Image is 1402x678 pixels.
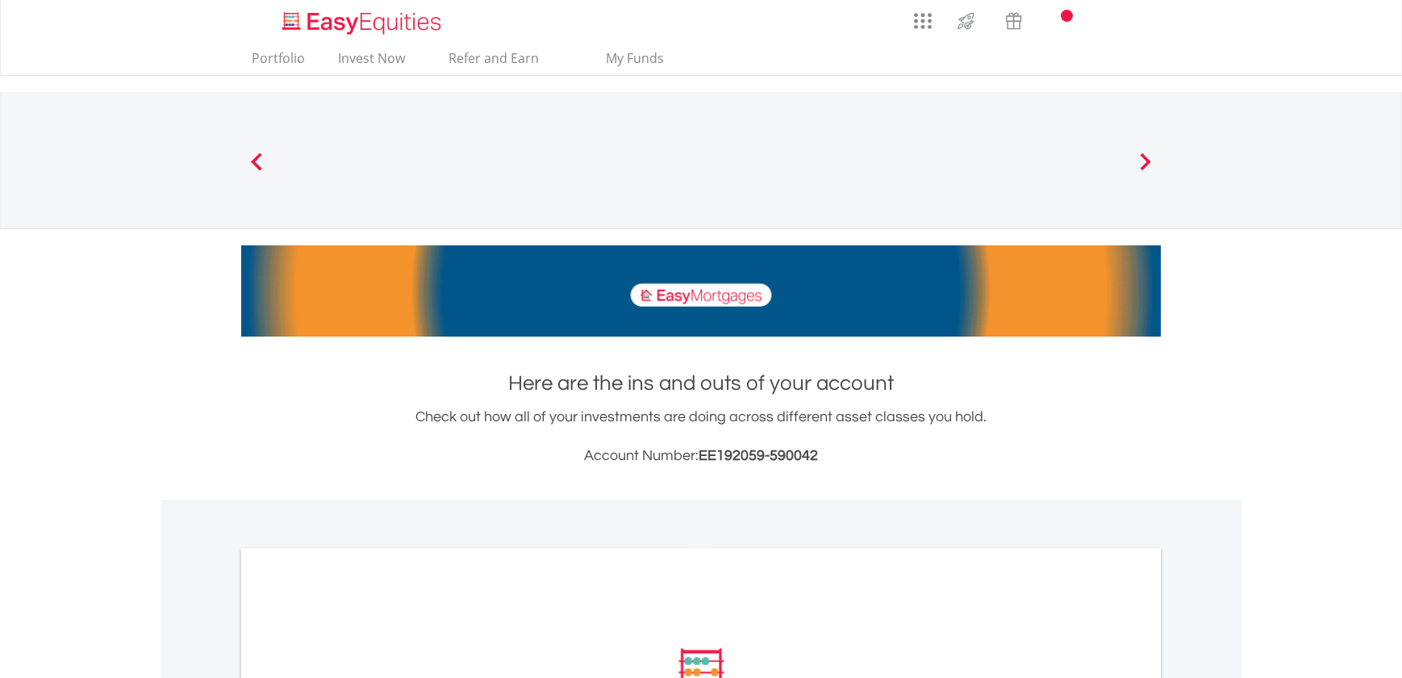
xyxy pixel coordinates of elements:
img: grid-menu-icon.svg [914,12,932,30]
a: Home page [276,4,448,36]
a: FAQ's and Support [1079,4,1120,36]
h3: Account Number: [241,445,1161,467]
a: My Profile [1120,4,1161,40]
img: EasyEquities_Logo.png [279,10,448,36]
span: My Funds [582,48,687,69]
img: thrive-v2.svg [953,8,979,34]
div: Check out how all of your investments are doing across different asset classes you hold. [241,406,1161,467]
img: EasyMortage Promotion Banner [241,245,1161,337]
a: Refer and Earn [432,50,555,75]
a: Vouchers [990,4,1037,34]
img: vouchers-v2.svg [1000,8,1027,34]
h1: Here are the ins and outs of your account [241,369,1161,398]
span: Refer and Earn [449,49,539,67]
span: EE192059-590042 [699,448,818,463]
a: Notifications [1037,4,1079,36]
a: AppsGrid [903,4,942,30]
a: Invest Now [332,50,411,75]
a: Portfolio [245,50,311,75]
